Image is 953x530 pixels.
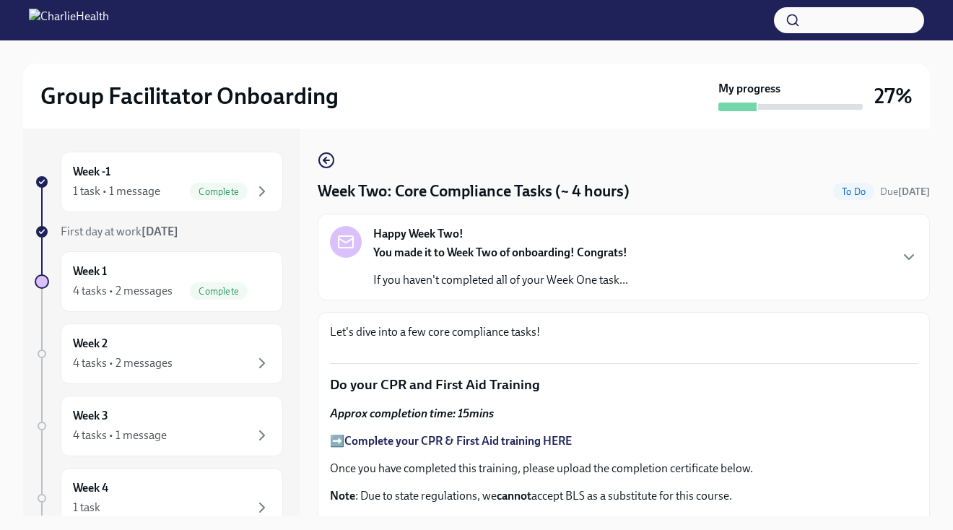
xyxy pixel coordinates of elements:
[373,272,628,288] p: If you haven't completed all of your Week One task...
[833,186,874,197] span: To Do
[73,336,108,352] h6: Week 2
[880,185,930,199] span: October 20th, 2025 09:00
[330,375,918,394] p: Do your CPR and First Aid Training
[874,83,913,109] h3: 27%
[73,427,167,443] div: 4 tasks • 1 message
[718,81,780,97] strong: My progress
[35,396,283,456] a: Week 34 tasks • 1 message
[73,355,173,371] div: 4 tasks • 2 messages
[190,286,248,297] span: Complete
[330,433,918,449] p: ➡️
[61,225,178,238] span: First day at work
[35,224,283,240] a: First day at work[DATE]
[73,264,107,279] h6: Week 1
[142,225,178,238] strong: [DATE]
[318,181,630,202] h4: Week Two: Core Compliance Tasks (~ 4 hours)
[35,323,283,384] a: Week 24 tasks • 2 messages
[35,152,283,212] a: Week -11 task • 1 messageComplete
[29,9,109,32] img: CharlieHealth
[497,489,531,503] strong: cannot
[330,488,918,504] p: : Due to state regulations, we accept BLS as a substitute for this course.
[73,183,160,199] div: 1 task • 1 message
[344,434,572,448] a: Complete your CPR & First Aid training HERE
[40,82,339,110] h2: Group Facilitator Onboarding
[373,226,464,242] strong: Happy Week Two!
[190,186,248,197] span: Complete
[880,186,930,198] span: Due
[330,407,494,420] strong: Approx completion time: 15mins
[73,283,173,299] div: 4 tasks • 2 messages
[898,186,930,198] strong: [DATE]
[330,489,355,503] strong: Note
[330,324,918,340] p: Let's dive into a few core compliance tasks!
[35,251,283,312] a: Week 14 tasks • 2 messagesComplete
[330,461,918,477] p: Once you have completed this training, please upload the completion certificate below.
[73,500,100,516] div: 1 task
[35,468,283,529] a: Week 41 task
[373,246,627,259] strong: You made it to Week Two of onboarding! Congrats!
[73,408,108,424] h6: Week 3
[73,164,110,180] h6: Week -1
[73,480,108,496] h6: Week 4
